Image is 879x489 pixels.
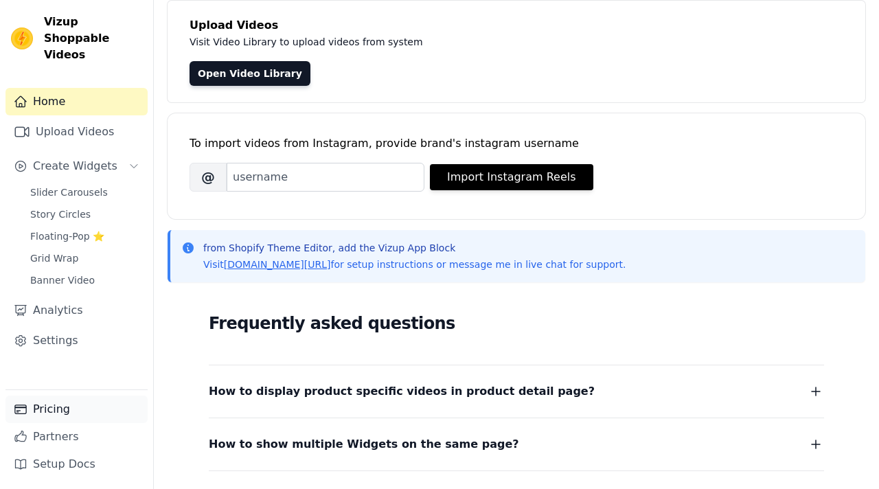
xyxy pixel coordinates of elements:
a: [DOMAIN_NAME][URL] [224,259,331,270]
a: Slider Carousels [22,183,148,202]
button: How to display product specific videos in product detail page? [209,382,824,401]
img: Vizup [11,27,33,49]
h4: Upload Videos [190,17,843,34]
p: Visit for setup instructions or message me in live chat for support. [203,258,626,271]
div: To import videos from Instagram, provide brand's instagram username [190,135,843,152]
span: Banner Video [30,273,95,287]
a: Setup Docs [5,451,148,478]
a: Analytics [5,297,148,324]
span: How to show multiple Widgets on the same page? [209,435,519,454]
h2: Frequently asked questions [209,310,824,337]
a: Upload Videos [5,118,148,146]
a: Settings [5,327,148,354]
a: Partners [5,423,148,451]
button: How to show multiple Widgets on the same page? [209,435,824,454]
button: Create Widgets [5,152,148,180]
span: Slider Carousels [30,185,108,199]
span: @ [190,163,227,192]
a: Home [5,88,148,115]
span: How to display product specific videos in product detail page? [209,382,595,401]
a: Grid Wrap [22,249,148,268]
span: Floating-Pop ⭐ [30,229,104,243]
p: from Shopify Theme Editor, add the Vizup App Block [203,241,626,255]
span: Create Widgets [33,158,117,174]
a: Open Video Library [190,61,310,86]
button: Import Instagram Reels [430,164,593,190]
p: Visit Video Library to upload videos from system [190,34,805,50]
input: username [227,163,424,192]
span: Story Circles [30,207,91,221]
span: Vizup Shoppable Videos [44,14,142,63]
span: Grid Wrap [30,251,78,265]
a: Pricing [5,396,148,423]
a: Floating-Pop ⭐ [22,227,148,246]
a: Story Circles [22,205,148,224]
a: Banner Video [22,271,148,290]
